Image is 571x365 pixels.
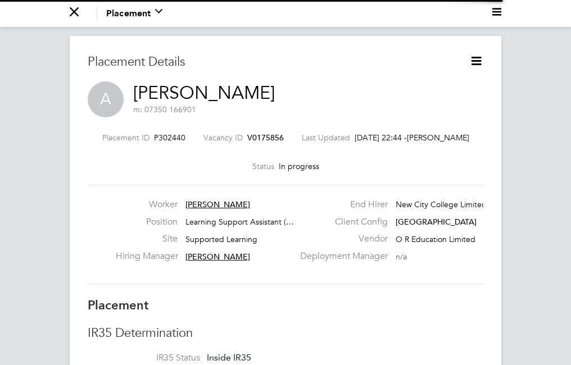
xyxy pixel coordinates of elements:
label: Last Updated [302,133,350,143]
span: P302440 [154,133,185,143]
button: Placement [106,7,162,20]
span: [PERSON_NAME] [185,199,250,209]
label: Worker [116,199,178,211]
span: n/a [396,252,407,262]
span: m: 07350 166901 [133,104,196,115]
span: A [88,81,124,117]
span: Inside IR35 [207,352,251,363]
label: Client Config [293,216,388,228]
a: [PERSON_NAME] [133,82,275,104]
label: Site [116,233,178,245]
label: End Hirer [293,199,388,211]
label: Vendor [293,233,388,245]
span: V0175856 [247,133,284,143]
span: O R Education Limited [396,234,475,244]
span: Learning Support Assistant (… [185,217,294,227]
span: Supported Learning [185,234,257,244]
span: [PERSON_NAME] [407,133,469,143]
span: [DATE] 22:44 - [355,133,407,143]
span: [GEOGRAPHIC_DATA] [396,217,477,227]
label: Status [252,161,274,171]
label: Deployment Manager [293,250,388,262]
label: Placement ID [102,133,149,143]
label: IR35 Status [88,352,200,364]
label: Vacancy ID [203,133,243,143]
h3: IR35 Determination [88,325,483,341]
label: Hiring Manager [116,250,178,262]
span: New City College Limited [396,199,487,209]
label: Position [116,216,178,228]
span: In progress [279,161,319,171]
b: Placement [88,298,149,313]
h3: Placement Details [88,54,452,70]
span: [PERSON_NAME] [185,252,250,262]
